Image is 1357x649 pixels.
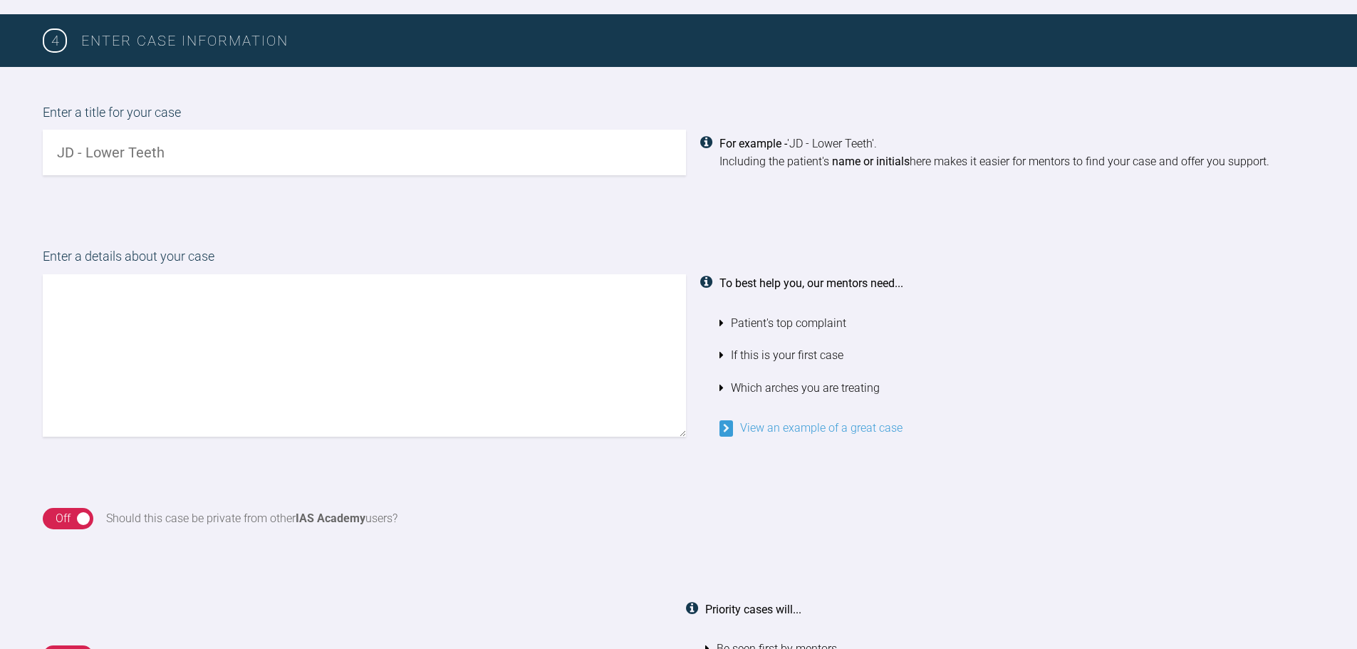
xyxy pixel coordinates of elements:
[43,246,1314,274] label: Enter a details about your case
[719,421,903,435] a: View an example of a great case
[719,276,903,290] strong: To best help you, our mentors need...
[719,135,1315,171] div: 'JD - Lower Teeth'. Including the patient's here makes it easier for mentors to find your case an...
[705,603,801,616] strong: Priority cases will...
[43,130,686,175] input: JD - Lower Teeth
[719,137,787,150] strong: For example -
[106,509,397,528] div: Should this case be private from other users?
[719,372,1315,405] li: Which arches you are treating
[832,155,910,168] strong: name or initials
[719,307,1315,340] li: Patient's top complaint
[81,29,1314,52] h3: Enter case information
[43,28,67,53] span: 4
[296,512,365,525] strong: IAS Academy
[56,509,71,528] div: Off
[719,339,1315,372] li: If this is your first case
[43,103,1314,130] label: Enter a title for your case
